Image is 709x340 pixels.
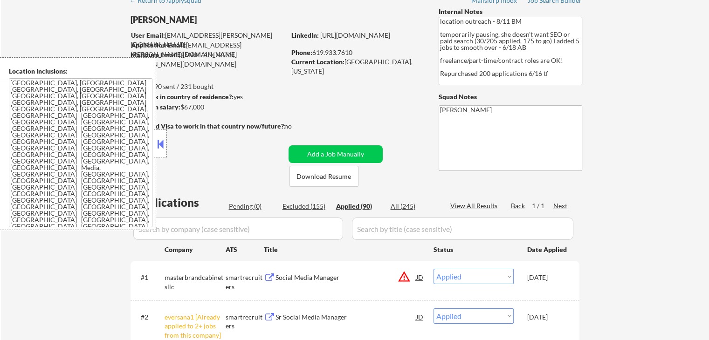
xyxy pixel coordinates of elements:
[439,7,582,16] div: Internal Notes
[434,241,514,258] div: Status
[165,245,226,254] div: Company
[291,57,423,75] div: [GEOGRAPHIC_DATA], [US_STATE]
[130,92,282,102] div: yes
[291,48,312,56] strong: Phone:
[289,145,383,163] button: Add a Job Manually
[131,50,285,68] div: [EMAIL_ADDRESS][PERSON_NAME][DOMAIN_NAME]
[284,122,311,131] div: no
[141,273,157,282] div: #1
[291,31,319,39] strong: LinkedIn:
[291,48,423,57] div: 619.933.7610
[226,313,264,331] div: smartrecruiters
[352,218,573,240] input: Search by title (case sensitive)
[131,122,286,130] strong: Will need Visa to work in that country now/future?:
[133,197,226,208] div: Applications
[527,273,568,282] div: [DATE]
[289,166,358,187] button: Download Resume
[415,269,425,286] div: JD
[450,201,500,211] div: View All Results
[275,273,416,282] div: Social Media Manager
[320,31,390,39] a: [URL][DOMAIN_NAME]
[165,313,226,340] div: eversana1 [Already applied to 2+ jobs from this company]
[131,41,186,49] strong: Application Email:
[229,202,275,211] div: Pending (0)
[527,313,568,322] div: [DATE]
[532,201,553,211] div: 1 / 1
[282,202,329,211] div: Excluded (155)
[131,41,285,59] div: [EMAIL_ADDRESS][PERSON_NAME][DOMAIN_NAME]
[130,102,285,112] div: $67,000
[336,202,383,211] div: Applied (90)
[130,93,234,101] strong: Can work in country of residence?:
[9,67,152,76] div: Location Inclusions:
[511,201,526,211] div: Back
[275,313,416,322] div: Sr Social Media Manager
[226,245,264,254] div: ATS
[527,245,568,254] div: Date Applied
[131,31,285,49] div: [EMAIL_ADDRESS][PERSON_NAME][DOMAIN_NAME]
[131,51,179,59] strong: Mailslurp Email:
[439,92,582,102] div: Squad Notes
[398,270,411,283] button: warning_amber
[131,31,165,39] strong: User Email:
[415,308,425,325] div: JD
[291,58,344,66] strong: Current Location:
[130,82,285,91] div: 90 sent / 231 bought
[264,245,425,254] div: Title
[165,273,226,291] div: masterbrandcabinetsllc
[141,313,157,322] div: #2
[391,202,437,211] div: All (245)
[226,273,264,291] div: smartrecruiters
[133,218,343,240] input: Search by company (case sensitive)
[553,201,568,211] div: Next
[131,14,322,26] div: [PERSON_NAME]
